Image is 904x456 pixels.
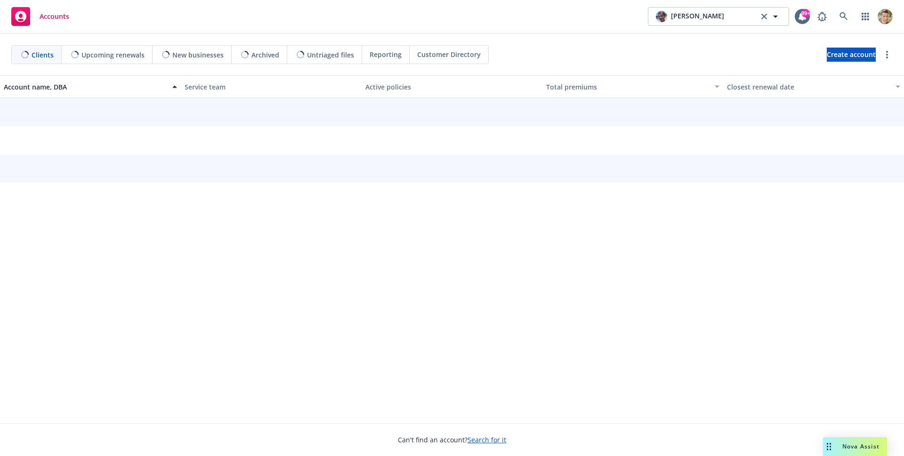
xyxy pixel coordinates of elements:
div: Account name, DBA [4,82,167,92]
span: Customer Directory [417,49,481,59]
img: photo [878,9,893,24]
span: New businesses [172,50,224,60]
a: Switch app [856,7,875,26]
img: photo [656,11,667,22]
div: Closest renewal date [727,82,890,92]
button: photo[PERSON_NAME]clear selection [648,7,789,26]
button: Total premiums [542,75,723,98]
button: Nova Assist [823,437,887,456]
span: Untriaged files [307,50,354,60]
span: Can't find an account? [398,435,506,445]
a: clear selection [759,11,770,22]
a: Create account [827,48,876,62]
div: 99+ [801,9,810,17]
div: Active policies [365,82,539,92]
span: Create account [827,46,876,64]
div: Drag to move [823,437,835,456]
span: Accounts [40,13,69,20]
a: Report a Bug [813,7,831,26]
a: Search for it [468,435,506,444]
span: Clients [32,50,54,60]
span: Upcoming renewals [81,50,145,60]
button: Closest renewal date [723,75,904,98]
span: Nova Assist [842,442,880,450]
span: Archived [251,50,279,60]
button: Service team [181,75,362,98]
a: Accounts [8,3,73,30]
button: Active policies [362,75,542,98]
a: more [881,49,893,60]
div: Total premiums [546,82,709,92]
a: Search [834,7,853,26]
div: Service team [185,82,358,92]
span: Reporting [370,49,402,59]
span: [PERSON_NAME] [671,11,724,22]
